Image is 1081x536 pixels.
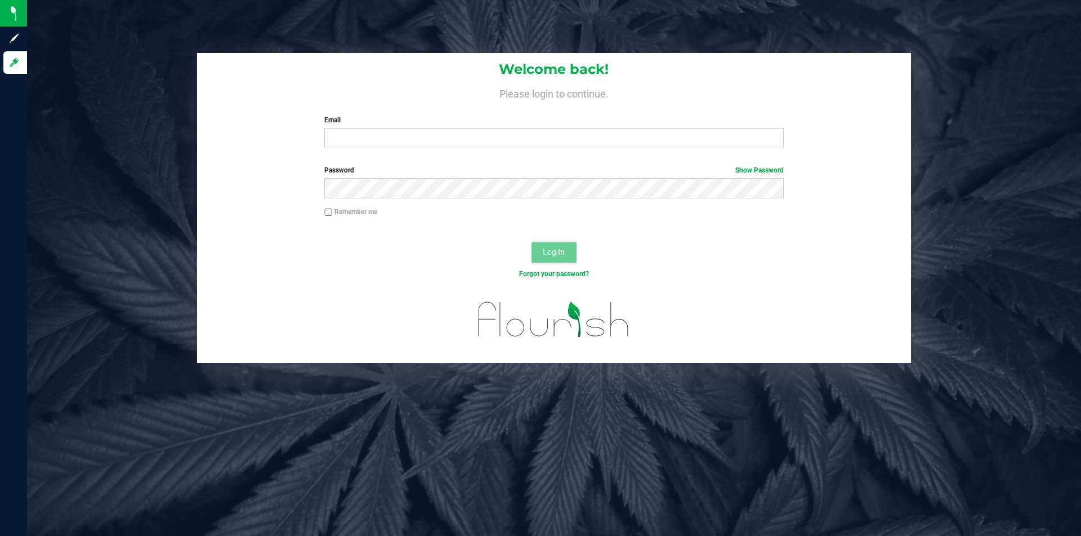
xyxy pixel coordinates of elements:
[324,209,332,216] input: Remember me
[735,166,784,174] a: Show Password
[8,33,20,44] inline-svg: Sign up
[519,270,589,278] a: Forgot your password?
[197,86,911,99] h4: Please login to continue.
[531,242,577,263] button: Log In
[543,247,565,256] span: Log In
[464,291,643,348] img: flourish_logo.svg
[197,62,911,77] h1: Welcome back!
[8,57,20,68] inline-svg: Log in
[324,207,377,217] label: Remember me
[324,166,354,174] span: Password
[324,115,783,125] label: Email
